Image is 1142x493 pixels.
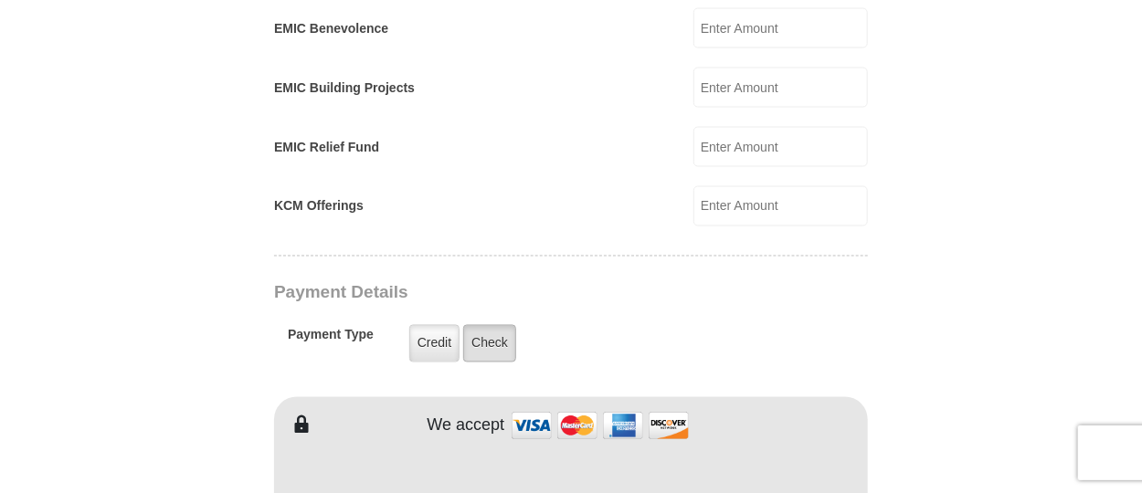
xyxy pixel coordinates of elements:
label: KCM Offerings [274,197,364,216]
input: Enter Amount [693,127,868,167]
input: Enter Amount [693,68,868,108]
img: credit cards accepted [509,406,692,446]
label: Credit [409,325,460,362]
h4: We accept [428,416,505,436]
h5: Payment Type [288,328,374,352]
label: EMIC Relief Fund [274,138,379,157]
label: EMIC Building Projects [274,79,415,98]
label: Check [463,325,516,362]
input: Enter Amount [693,8,868,48]
h3: Payment Details [274,283,740,304]
label: EMIC Benevolence [274,19,388,38]
input: Enter Amount [693,186,868,226]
